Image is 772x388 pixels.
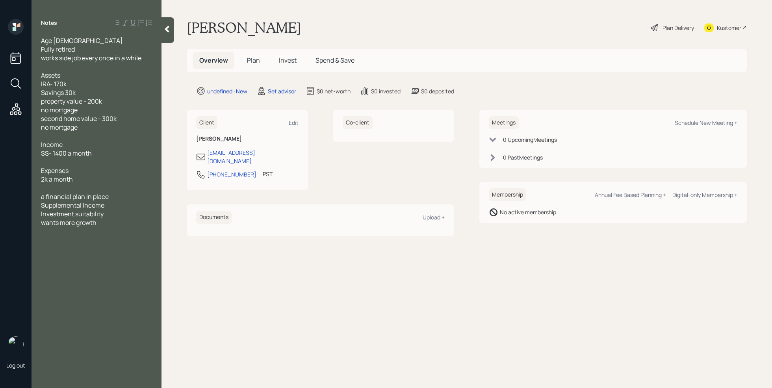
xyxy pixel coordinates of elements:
[41,140,63,149] span: Income
[489,116,519,129] h6: Meetings
[343,116,373,129] h6: Co-client
[421,87,454,95] div: $0 deposited
[423,213,445,221] div: Upload +
[41,106,78,114] span: no mortgage
[196,116,217,129] h6: Client
[663,24,694,32] div: Plan Delivery
[595,191,666,199] div: Annual Fee Based Planning +
[196,136,299,142] h6: [PERSON_NAME]
[41,97,102,106] span: property value - 200k
[196,211,232,224] h6: Documents
[41,175,73,184] span: 2k a month
[371,87,401,95] div: $0 invested
[187,19,301,36] h1: [PERSON_NAME]
[207,87,247,95] div: undefined · New
[41,71,60,80] span: Assets
[268,87,296,95] div: Set advisor
[41,36,123,45] span: Age [DEMOGRAPHIC_DATA]
[41,114,117,123] span: second home value - 300k
[41,149,92,158] span: SS- 1400 a month
[8,336,24,352] img: retirable_logo.png
[41,123,78,132] span: no mortgage
[289,119,299,126] div: Edit
[199,56,228,65] span: Overview
[207,149,299,165] div: [EMAIL_ADDRESS][DOMAIN_NAME]
[279,56,297,65] span: Invest
[41,45,75,54] span: Fully retired
[672,191,737,199] div: Digital-only Membership +
[717,24,741,32] div: Kustomer
[41,54,141,62] span: works side job every once in a while
[41,210,104,218] span: Investment suitability
[41,19,57,27] label: Notes
[503,153,543,162] div: 0 Past Meeting s
[675,119,737,126] div: Schedule New Meeting +
[315,56,354,65] span: Spend & Save
[489,188,526,201] h6: Membership
[41,201,104,210] span: Supplemental Income
[247,56,260,65] span: Plan
[41,166,69,175] span: Expenses
[503,136,557,144] div: 0 Upcoming Meeting s
[263,170,273,178] div: PST
[41,88,76,97] span: Savings 30k
[41,192,109,201] span: a financial plan in place
[41,80,67,88] span: IRA- 170k
[207,170,256,178] div: [PHONE_NUMBER]
[317,87,351,95] div: $0 net-worth
[6,362,25,369] div: Log out
[41,218,96,227] span: wants more growth
[500,208,556,216] div: No active membership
